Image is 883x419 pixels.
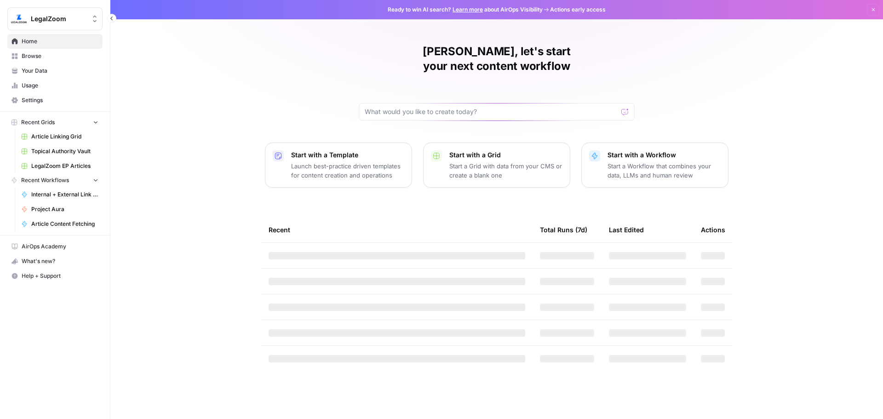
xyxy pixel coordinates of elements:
[31,205,98,213] span: Project Aura
[11,11,27,27] img: LegalZoom Logo
[31,162,98,170] span: LegalZoom EP Articles
[21,118,55,126] span: Recent Grids
[540,217,587,242] div: Total Runs (7d)
[265,143,412,188] button: Start with a TemplateLaunch best-practice driven templates for content creation and operations
[7,254,103,269] button: What's new?
[365,107,618,116] input: What would you like to create today?
[581,143,728,188] button: Start with a WorkflowStart a Workflow that combines your data, LLMs and human review
[701,217,725,242] div: Actions
[22,67,98,75] span: Your Data
[17,217,103,231] a: Article Content Fetching
[423,143,570,188] button: Start with a GridStart a Grid with data from your CMS or create a blank one
[359,44,635,74] h1: [PERSON_NAME], let's start your next content workflow
[449,161,562,180] p: Start a Grid with data from your CMS or create a blank one
[608,161,721,180] p: Start a Workflow that combines your data, LLMs and human review
[31,14,86,23] span: LegalZoom
[22,242,98,251] span: AirOps Academy
[31,132,98,141] span: Article Linking Grid
[22,96,98,104] span: Settings
[7,78,103,93] a: Usage
[17,187,103,202] a: Internal + External Link Addition
[22,52,98,60] span: Browse
[7,269,103,283] button: Help + Support
[7,63,103,78] a: Your Data
[291,150,404,160] p: Start with a Template
[269,217,525,242] div: Recent
[22,37,98,46] span: Home
[7,34,103,49] a: Home
[17,202,103,217] a: Project Aura
[550,6,606,14] span: Actions early access
[608,150,721,160] p: Start with a Workflow
[31,220,98,228] span: Article Content Fetching
[31,147,98,155] span: Topical Authority Vault
[7,49,103,63] a: Browse
[21,176,69,184] span: Recent Workflows
[453,6,483,13] a: Learn more
[449,150,562,160] p: Start with a Grid
[388,6,543,14] span: Ready to win AI search? about AirOps Visibility
[17,159,103,173] a: LegalZoom EP Articles
[17,144,103,159] a: Topical Authority Vault
[7,93,103,108] a: Settings
[609,217,644,242] div: Last Edited
[291,161,404,180] p: Launch best-practice driven templates for content creation and operations
[7,115,103,129] button: Recent Grids
[31,190,98,199] span: Internal + External Link Addition
[22,272,98,280] span: Help + Support
[7,7,103,30] button: Workspace: LegalZoom
[7,173,103,187] button: Recent Workflows
[7,239,103,254] a: AirOps Academy
[17,129,103,144] a: Article Linking Grid
[22,81,98,90] span: Usage
[8,254,102,268] div: What's new?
